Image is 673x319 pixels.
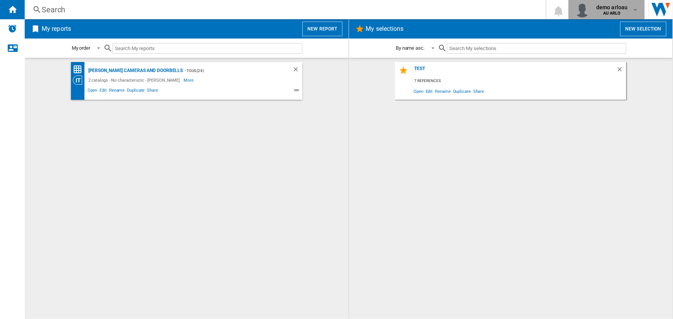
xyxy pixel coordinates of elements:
h2: My reports [40,22,73,36]
button: New report [302,22,342,36]
div: By name asc. [396,45,425,51]
div: 7 references [412,76,626,86]
span: Rename [434,86,452,96]
span: More [184,76,195,85]
span: Share [146,87,159,96]
div: [PERSON_NAME] Cameras and Doorbells [86,66,183,76]
button: New selection [620,22,666,36]
div: Delete [616,66,626,76]
b: AU ARLO [603,11,621,16]
span: Duplicate [126,87,146,96]
span: Edit [98,87,108,96]
div: 2 catalogs - No characteristic - [PERSON_NAME] [86,76,184,85]
div: - TOUS (24) [183,66,277,76]
img: profile.jpg [575,2,590,17]
div: Delete [292,66,302,76]
h2: My selections [364,22,405,36]
div: test [412,66,616,76]
span: Duplicate [452,86,472,96]
div: Search [42,4,526,15]
div: Price Matrix [73,65,86,74]
span: Open [412,86,425,96]
div: Category View [73,76,86,85]
span: Open [86,87,99,96]
span: Edit [425,86,434,96]
span: Rename [108,87,126,96]
span: demo arloau [596,3,628,11]
div: My order [72,45,90,51]
input: Search My selections [447,43,626,54]
img: alerts-logo.svg [8,24,17,33]
span: Share [472,86,486,96]
input: Search My reports [113,43,302,54]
